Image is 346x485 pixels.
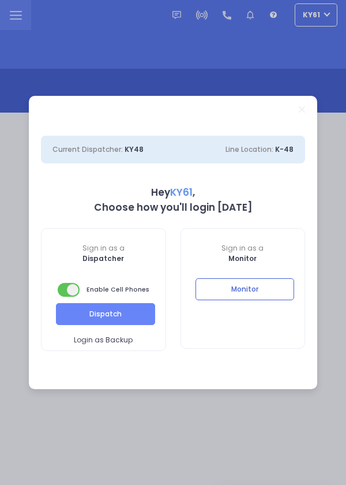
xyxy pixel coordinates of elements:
b: Hey , [151,185,195,199]
span: K-48 [275,144,294,154]
button: Monitor [195,278,295,300]
span: Login as Backup [74,335,133,345]
button: Dispatch [56,303,155,325]
span: Current Dispatcher: [52,144,123,154]
span: Sign in as a [42,243,166,253]
b: Choose how you'll login [DATE] [94,200,253,214]
a: Close [299,106,305,113]
span: Line Location: [225,144,273,154]
span: KY48 [125,144,144,154]
span: Enable Cell Phones [58,282,149,298]
b: Monitor [228,253,257,263]
span: Sign in as a [181,243,305,253]
span: KY61 [170,185,193,199]
b: Dispatcher [82,253,124,263]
